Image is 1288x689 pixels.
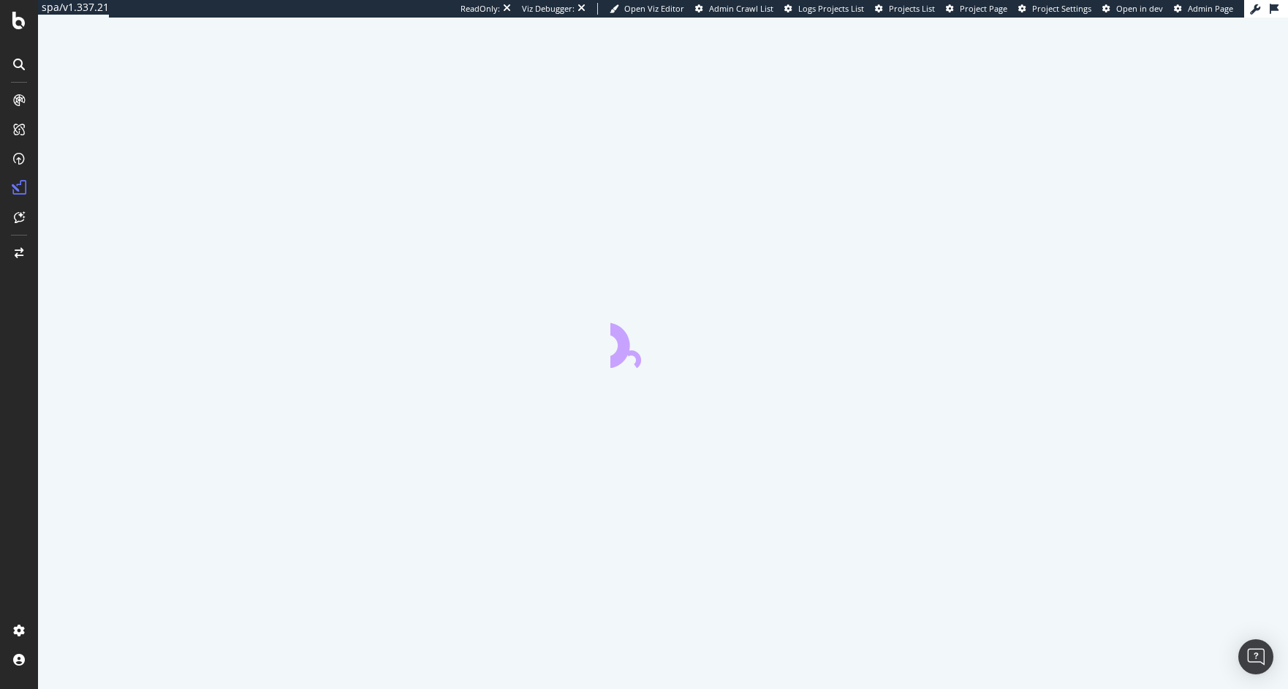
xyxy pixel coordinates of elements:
[946,3,1007,15] a: Project Page
[798,3,864,14] span: Logs Projects List
[610,315,716,368] div: animation
[695,3,773,15] a: Admin Crawl List
[1032,3,1091,14] span: Project Settings
[875,3,935,15] a: Projects List
[1018,3,1091,15] a: Project Settings
[1188,3,1233,14] span: Admin Page
[1116,3,1163,14] span: Open in dev
[960,3,1007,14] span: Project Page
[1238,639,1273,674] div: Open Intercom Messenger
[461,3,500,15] div: ReadOnly:
[624,3,684,14] span: Open Viz Editor
[1102,3,1163,15] a: Open in dev
[709,3,773,14] span: Admin Crawl List
[784,3,864,15] a: Logs Projects List
[889,3,935,14] span: Projects List
[522,3,575,15] div: Viz Debugger:
[1174,3,1233,15] a: Admin Page
[610,3,684,15] a: Open Viz Editor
